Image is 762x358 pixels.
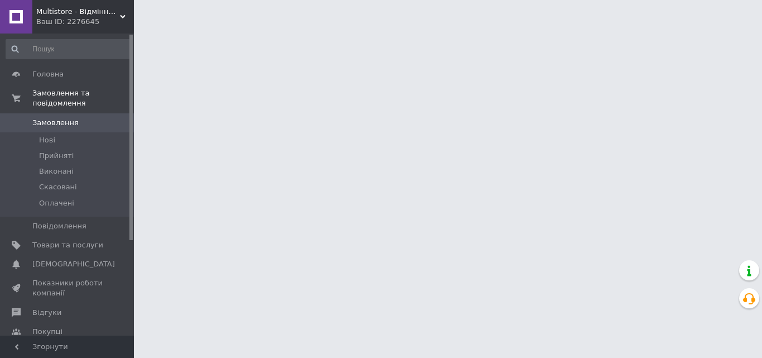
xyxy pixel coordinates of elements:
span: Показники роботи компанії [32,278,103,298]
span: [DEMOGRAPHIC_DATA] [32,259,115,269]
span: Замовлення та повідомлення [32,88,134,108]
span: Повідомлення [32,221,86,231]
div: Ваш ID: 2276645 [36,17,134,27]
span: Оплачені [39,198,74,208]
span: Прийняті [39,151,74,161]
span: Скасовані [39,182,77,192]
span: Відгуки [32,308,61,318]
span: Нові [39,135,55,145]
span: Multistore - Відмінна якість, найкраща ціна! [36,7,120,17]
span: Замовлення [32,118,79,128]
span: Головна [32,69,64,79]
span: Покупці [32,327,62,337]
span: Виконані [39,166,74,176]
input: Пошук [6,39,132,59]
span: Товари та послуги [32,240,103,250]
